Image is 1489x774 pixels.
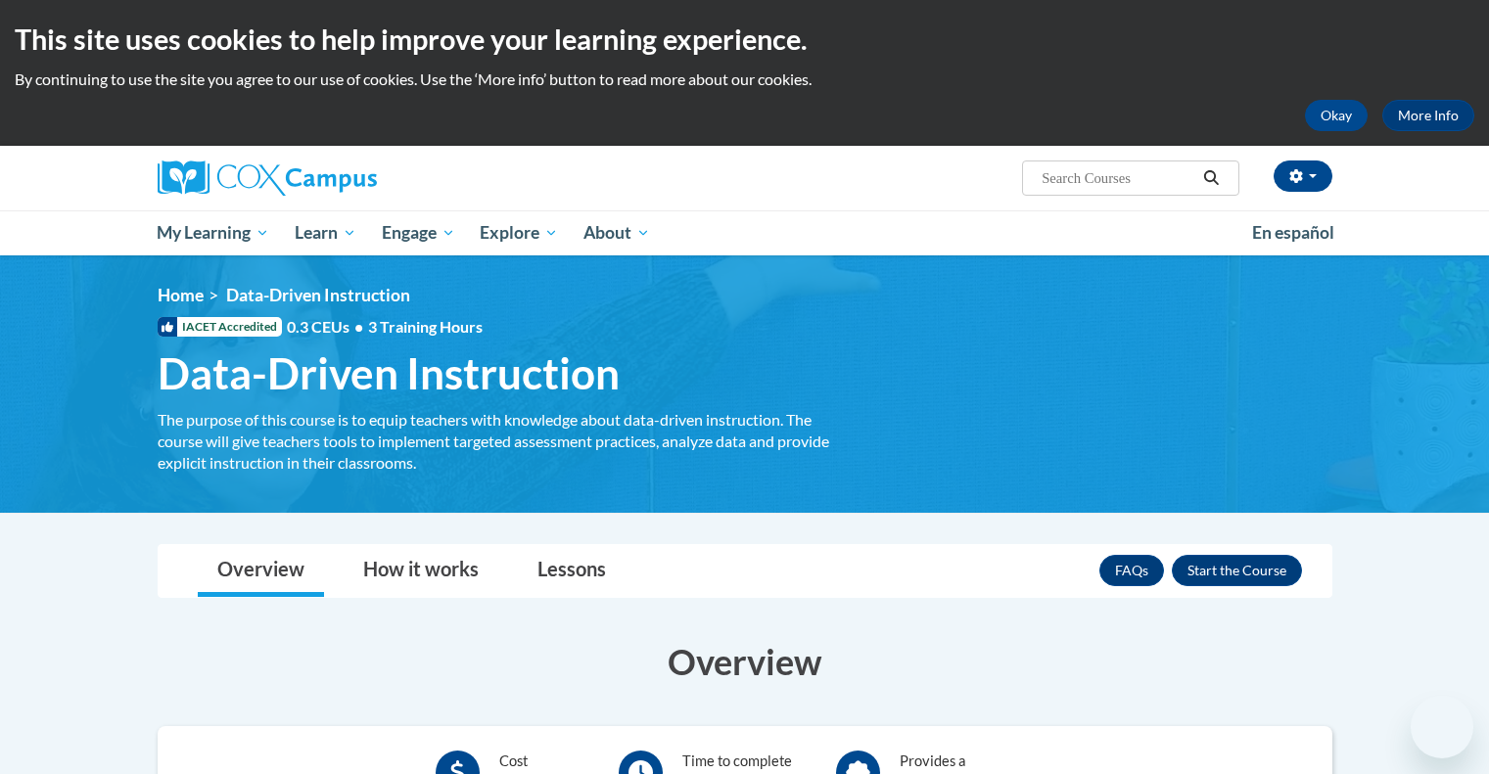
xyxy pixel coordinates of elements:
a: About [571,210,663,255]
a: Lessons [518,545,626,597]
a: Learn [282,210,369,255]
span: Engage [382,221,455,245]
a: How it works [344,545,498,597]
button: Okay [1305,100,1368,131]
a: Explore [467,210,571,255]
h3: Overview [158,637,1332,686]
a: FAQs [1099,555,1164,586]
span: IACET Accredited [158,317,282,337]
span: Explore [480,221,558,245]
h2: This site uses cookies to help improve your learning experience. [15,20,1474,59]
span: My Learning [157,221,269,245]
a: Engage [369,210,468,255]
button: Enroll [1172,555,1302,586]
iframe: Button to launch messaging window [1411,696,1473,758]
div: Main menu [128,210,1362,255]
img: Cox Campus [158,160,377,196]
span: Data-Driven Instruction [226,285,410,305]
span: Learn [295,221,356,245]
button: Search [1196,166,1226,190]
a: More Info [1382,100,1474,131]
p: By continuing to use the site you agree to our use of cookies. Use the ‘More info’ button to read... [15,68,1474,90]
span: 0.3 CEUs [287,316,483,338]
span: 3 Training Hours [368,317,483,336]
a: Cox Campus [158,160,530,196]
a: Overview [198,545,324,597]
span: Data-Driven Instruction [158,347,620,399]
span: • [354,317,363,336]
span: About [583,221,650,245]
div: The purpose of this course is to equip teachers with knowledge about data-driven instruction. The... [158,409,833,474]
a: My Learning [145,210,283,255]
input: Search Courses [1040,166,1196,190]
a: En español [1239,212,1347,253]
span: En español [1252,222,1334,243]
a: Home [158,285,204,305]
button: Account Settings [1274,160,1332,192]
